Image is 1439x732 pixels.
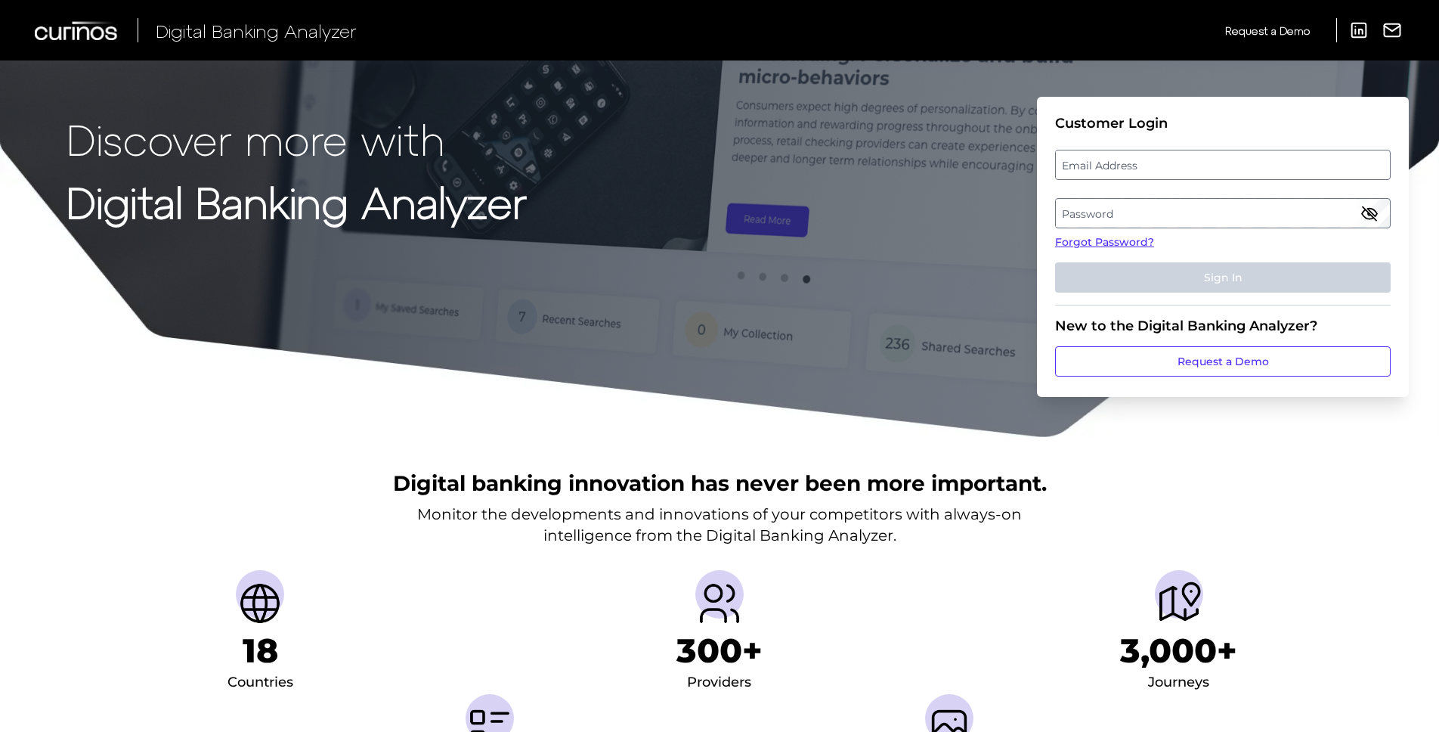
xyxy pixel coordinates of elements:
[1056,151,1389,178] label: Email Address
[227,671,293,695] div: Countries
[695,579,744,628] img: Providers
[67,176,527,227] strong: Digital Banking Analyzer
[1055,262,1391,293] button: Sign In
[35,21,119,40] img: Curinos
[393,469,1047,498] h2: Digital banking innovation has never been more important.
[1055,346,1391,377] a: Request a Demo
[67,115,527,163] p: Discover more with
[1225,18,1310,43] a: Request a Demo
[243,631,278,671] h1: 18
[1056,200,1389,227] label: Password
[1055,115,1391,132] div: Customer Login
[156,20,357,42] span: Digital Banking Analyzer
[236,579,284,628] img: Countries
[1155,579,1203,628] img: Journeys
[676,631,763,671] h1: 300+
[687,671,751,695] div: Providers
[417,504,1022,546] p: Monitor the developments and innovations of your competitors with always-on intelligence from the...
[1055,318,1391,334] div: New to the Digital Banking Analyzer?
[1055,234,1391,250] a: Forgot Password?
[1120,631,1237,671] h1: 3,000+
[1148,671,1209,695] div: Journeys
[1225,24,1310,37] span: Request a Demo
